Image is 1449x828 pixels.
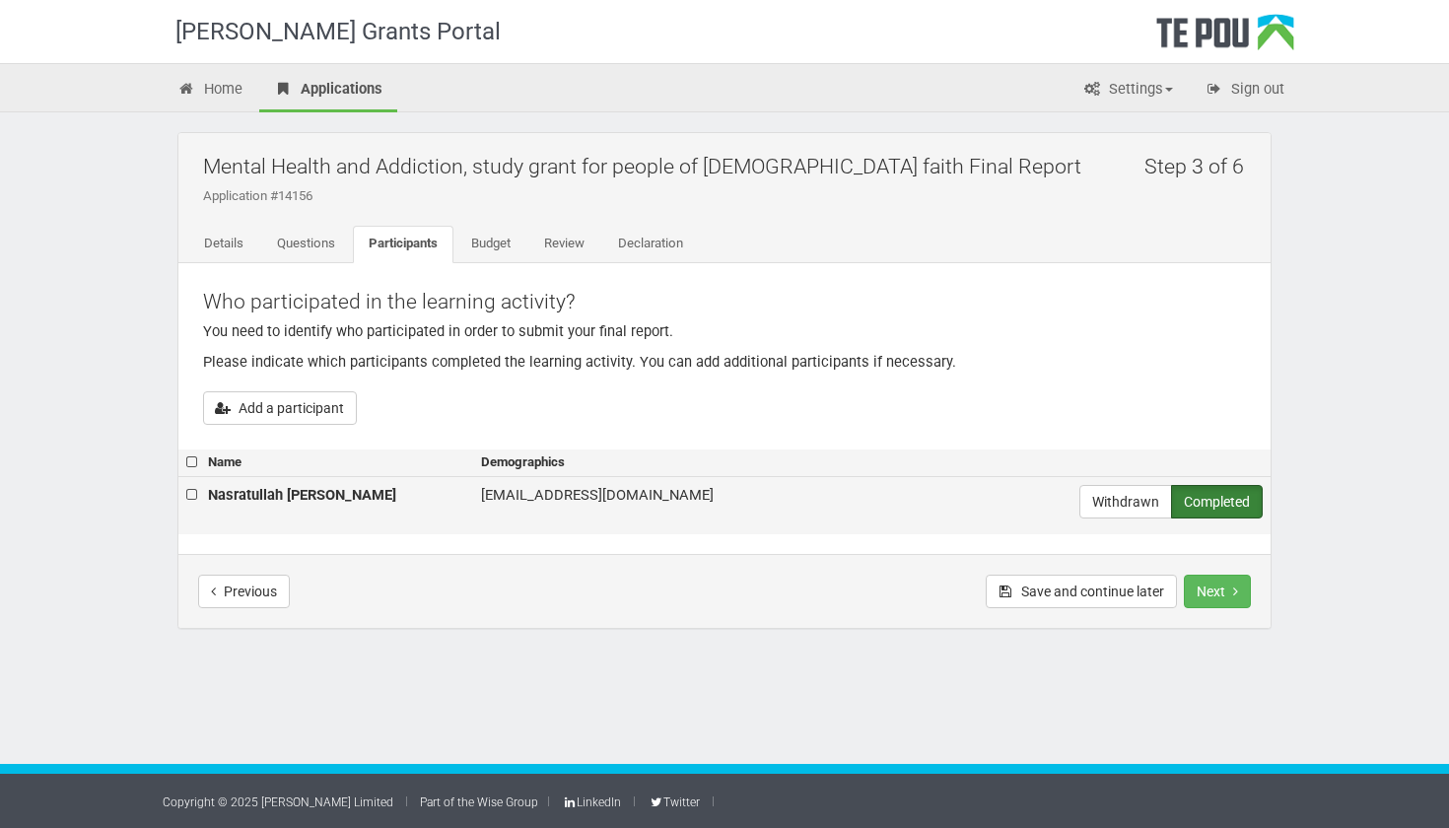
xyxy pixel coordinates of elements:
[203,352,1246,373] p: Please indicate which participants completed the learning activity. You can add additional partic...
[473,449,1033,476] th: Demographics
[200,449,473,476] th: Name
[203,288,1246,316] p: Who participated in the learning activity?
[163,69,257,112] a: Home
[1079,485,1172,518] label: Withdrawn
[1068,69,1188,112] a: Settings
[1184,575,1251,608] button: Next step
[420,795,538,809] a: Part of the Wise Group
[208,486,396,504] b: Nasratullah [PERSON_NAME]
[198,575,290,608] button: Previous step
[259,69,397,112] a: Applications
[203,391,357,425] button: Add a participant
[562,795,621,809] a: LinkedIn
[648,795,699,809] a: Twitter
[163,795,393,809] a: Copyright © 2025 [PERSON_NAME] Limited
[528,226,600,263] a: Review
[188,226,259,263] a: Details
[203,321,1246,342] p: You need to identify who participated in order to submit your final report.
[1156,14,1294,63] div: Te Pou Logo
[473,477,1033,534] td: [EMAIL_ADDRESS][DOMAIN_NAME]
[455,226,526,263] a: Budget
[1190,69,1299,112] a: Sign out
[203,143,1256,189] h2: Mental Health and Addiction, study grant for people of [DEMOGRAPHIC_DATA] faith Final Report
[1144,143,1256,189] h2: Step 3 of 6
[261,226,351,263] a: Questions
[203,187,1256,205] div: Application #14156
[602,226,699,263] a: Declaration
[1171,485,1263,518] label: Completed
[986,575,1177,608] button: Save and continue later
[353,226,453,263] a: Participants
